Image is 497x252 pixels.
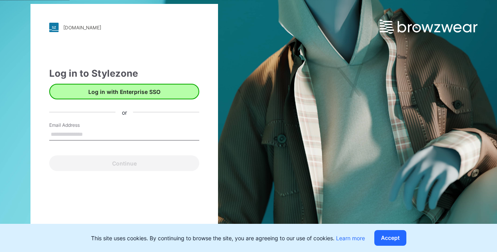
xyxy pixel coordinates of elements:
img: browzwear-logo.e42bd6dac1945053ebaf764b6aa21510.svg [380,20,477,34]
button: Log in with Enterprise SSO [49,84,199,99]
img: stylezone-logo.562084cfcfab977791bfbf7441f1a819.svg [49,23,59,32]
label: Email Address [49,122,104,129]
p: This site uses cookies. By continuing to browse the site, you are agreeing to our use of cookies. [91,234,365,242]
a: Learn more [336,235,365,241]
div: Log in to Stylezone [49,67,199,81]
button: Accept [374,230,406,246]
div: [DOMAIN_NAME] [63,25,101,31]
a: [DOMAIN_NAME] [49,23,199,32]
div: or [116,108,133,116]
